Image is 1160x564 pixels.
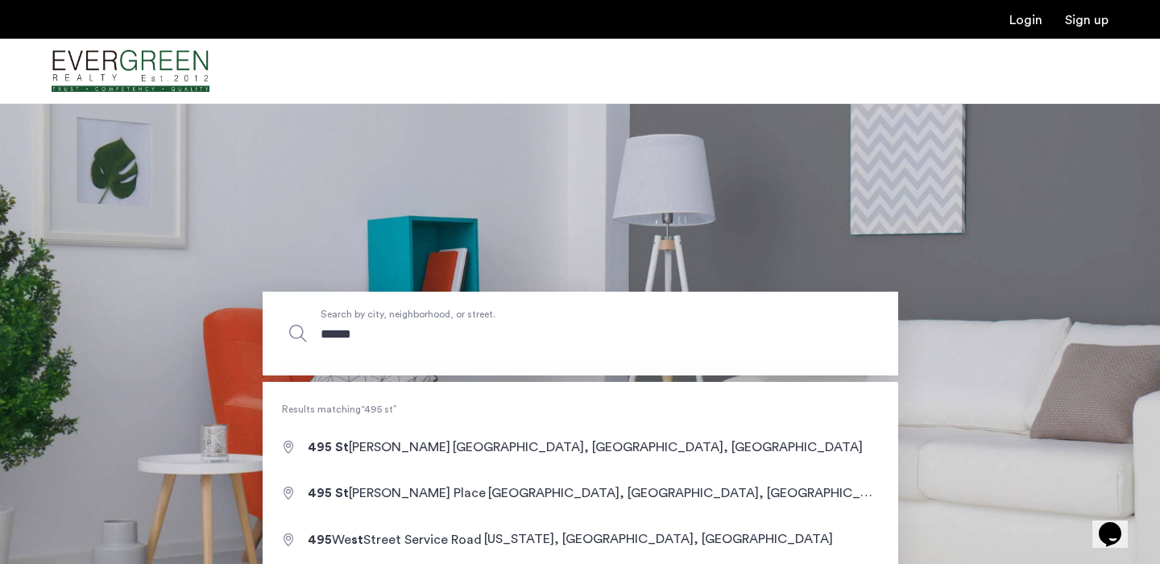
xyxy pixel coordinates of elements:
span: Results matching [263,401,898,417]
a: Login [1009,14,1042,27]
span: 495 [308,441,332,454]
span: Search by city, neighborhood, or street. [321,306,765,322]
span: St [335,487,349,500]
span: [GEOGRAPHIC_DATA], [GEOGRAPHIC_DATA], [GEOGRAPHIC_DATA] [453,441,863,454]
span: [PERSON_NAME] [308,441,453,454]
span: [GEOGRAPHIC_DATA], [GEOGRAPHIC_DATA], [GEOGRAPHIC_DATA] [488,486,898,500]
a: Registration [1065,14,1108,27]
span: St [335,441,349,454]
span: 495 [308,487,332,500]
img: logo [52,41,209,102]
iframe: chat widget [1092,500,1144,548]
q: 495 st [361,404,397,414]
span: st [351,533,363,546]
span: [PERSON_NAME] Place [308,487,488,500]
input: Apartment Search [263,292,898,375]
span: We Street Service Road [308,533,484,546]
span: 495 [308,533,332,546]
span: [US_STATE], [GEOGRAPHIC_DATA], [GEOGRAPHIC_DATA] [484,533,833,546]
a: Cazamio Logo [52,41,209,102]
